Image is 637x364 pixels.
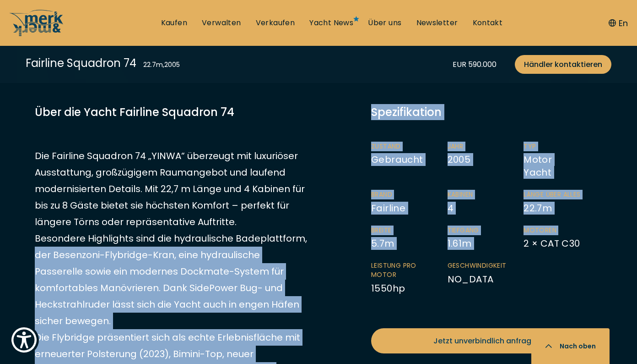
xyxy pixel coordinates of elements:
[371,104,602,120] div: Spezifikation
[371,226,448,250] li: 5.7 m
[35,104,307,120] h3: Über die Yacht Fairline Squadron 74
[448,190,524,215] li: 4
[524,190,600,215] li: 22.7 m
[371,142,429,151] span: Zustand
[371,261,429,279] span: Leistung pro Motor
[448,226,506,235] span: Tiefgang
[256,18,295,28] a: Verkaufen
[416,18,458,28] a: Newsletter
[524,142,600,179] li: Motor Yacht
[371,190,448,215] li: Fairline
[524,226,600,250] li: 2 × CAT C30
[524,59,602,70] span: Händler kontaktieren
[524,142,582,151] span: Typ
[371,226,429,235] span: Breite
[161,18,187,28] a: Kaufen
[515,55,611,74] a: Händler kontaktieren
[531,328,610,364] button: Nach oben
[143,60,180,70] div: 22.7 m , 2005
[202,18,241,28] a: Verwalten
[371,328,602,353] a: Jetzt unverbindlich anfragen
[448,226,524,250] li: 1.61 m
[448,142,524,179] li: 2005
[309,18,353,28] a: Yacht News
[26,55,136,71] div: Fairline Squadron 74
[433,335,540,347] span: Jetzt unverbindlich anfragen
[448,190,506,199] span: Kabinen
[448,261,506,270] span: Geschwindigkeit
[9,325,39,355] button: Show Accessibility Preferences
[371,190,429,199] span: Brand
[524,226,582,235] span: Motoren
[448,142,506,151] span: Jahr
[473,18,503,28] a: Kontakt
[524,190,582,199] span: Länge über Alles
[609,17,628,29] button: En
[371,261,448,294] li: 1550 hp
[368,18,401,28] a: Über uns
[453,59,497,70] div: EUR 590.000
[371,142,448,179] li: Gebraucht
[448,261,524,294] li: NO_DATA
